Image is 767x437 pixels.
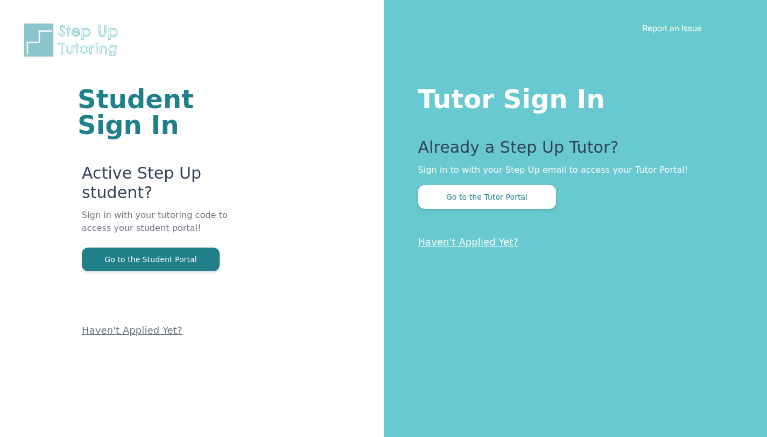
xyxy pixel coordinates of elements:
[82,209,255,248] p: Sign in with your tutoring code to access your student portal!
[642,23,702,33] a: Report an Issue
[82,254,220,264] a: Go to the Student Portal
[418,138,724,164] p: Already a Step Up Tutor?
[418,236,519,248] a: Haven't Applied Yet?
[418,164,724,177] p: Sign in to with your Step Up email to access your Tutor Portal!
[82,248,220,271] button: Go to the Student Portal
[418,185,556,209] button: Go to the Tutor Portal
[22,22,125,59] img: Step Up Tutoring horizontal logo
[418,192,556,202] a: Go to the Tutor Portal
[418,82,724,112] h1: Tutor Sign In
[82,325,182,336] a: Haven't Applied Yet?
[82,164,255,209] p: Active Step Up student?
[78,86,255,138] h1: Student Sign In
